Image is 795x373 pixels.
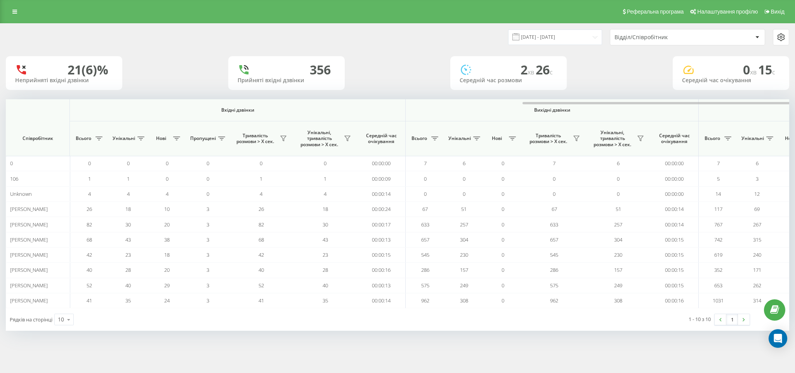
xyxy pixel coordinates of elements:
span: 4 [260,190,262,197]
span: 0 [502,205,504,212]
span: Унікальні, тривалість розмови > Х сек. [297,130,342,148]
span: Унікальні [113,135,135,142]
span: 267 [753,221,761,228]
span: 657 [421,236,429,243]
span: 2 [521,61,536,78]
span: 7 [717,160,720,167]
span: 52 [259,282,264,289]
div: Прийняті вхідні дзвінки [238,77,335,84]
span: 10 [164,205,170,212]
span: 82 [87,221,92,228]
span: 68 [259,236,264,243]
span: 1031 [713,297,724,304]
span: 3 [207,266,209,273]
span: 35 [125,297,131,304]
span: 68 [87,236,92,243]
span: хв [750,68,758,76]
span: c [772,68,775,76]
span: Середній час очікування [656,133,693,145]
span: 106 [10,175,18,182]
span: 3 [207,297,209,304]
span: 0 [502,175,504,182]
span: 0 [502,221,504,228]
span: 18 [125,205,131,212]
span: 7 [553,160,555,167]
span: 40 [87,266,92,273]
span: 20 [164,266,170,273]
span: 0 [502,282,504,289]
span: 18 [323,205,328,212]
span: Пропущені [190,135,216,142]
span: Всього [74,135,93,142]
span: 352 [714,266,722,273]
span: 157 [460,266,468,273]
span: 286 [421,266,429,273]
span: 0 [502,190,504,197]
span: 0 [553,175,555,182]
span: 575 [550,282,558,289]
span: 304 [460,236,468,243]
span: 0 [617,175,620,182]
span: 230 [460,251,468,258]
td: 00:00:15 [357,247,406,262]
span: 0 [502,160,504,167]
td: 00:00:00 [650,171,699,186]
span: 0 [324,160,326,167]
td: 00:00:24 [357,202,406,217]
span: хв [528,68,536,76]
span: 51 [616,205,621,212]
div: 356 [310,62,331,77]
span: 3 [207,221,209,228]
span: 0 [617,190,620,197]
span: Вихідні дзвінки [424,107,680,113]
div: Середній час очікування [682,77,780,84]
span: 0 [207,175,209,182]
span: 257 [460,221,468,228]
span: 0 [424,175,427,182]
td: 00:00:16 [650,293,699,308]
span: 29 [164,282,170,289]
span: 962 [421,297,429,304]
span: 30 [125,221,131,228]
span: 69 [754,205,760,212]
span: Вихід [771,9,785,15]
span: [PERSON_NAME] [10,266,48,273]
span: 0 [463,190,465,197]
td: 00:00:14 [357,186,406,202]
span: 7 [424,160,427,167]
span: 0 [553,190,555,197]
span: 26 [259,205,264,212]
span: Unknown [10,190,32,197]
span: 117 [714,205,722,212]
span: 28 [323,266,328,273]
span: 1 [260,175,262,182]
span: [PERSON_NAME] [10,221,48,228]
span: 240 [753,251,761,258]
span: 0 [502,297,504,304]
a: 1 [726,314,738,325]
span: 23 [323,251,328,258]
span: 633 [550,221,558,228]
span: 41 [259,297,264,304]
span: Нові [151,135,171,142]
span: 653 [714,282,722,289]
span: 52 [87,282,92,289]
span: 3 [207,282,209,289]
td: 00:00:15 [650,262,699,278]
span: 545 [421,251,429,258]
span: 40 [125,282,131,289]
span: 15 [758,61,775,78]
span: 742 [714,236,722,243]
span: 43 [323,236,328,243]
span: 0 [207,160,209,167]
span: [PERSON_NAME] [10,236,48,243]
span: 3 [207,251,209,258]
span: 545 [550,251,558,258]
span: 249 [460,282,468,289]
span: Всього [703,135,722,142]
span: 1 [127,175,130,182]
span: 40 [323,282,328,289]
span: 12 [754,190,760,197]
span: 30 [323,221,328,228]
span: 40 [259,266,264,273]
